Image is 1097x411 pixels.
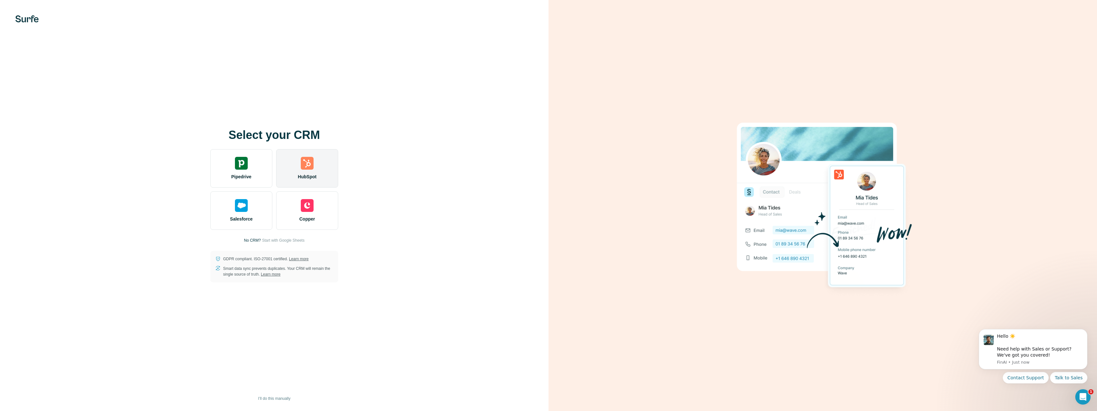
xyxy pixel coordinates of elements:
img: HUBSPOT image [733,113,912,298]
button: Start with Google Sheets [262,238,305,243]
img: Surfe's logo [15,15,39,22]
img: copper's logo [301,199,314,212]
iframe: Intercom notifications message [969,321,1097,408]
a: Learn more [289,257,308,261]
span: 1 [1088,389,1093,394]
button: I’ll do this manually [253,394,295,403]
iframe: Intercom live chat [1075,389,1091,405]
img: pipedrive's logo [235,157,248,170]
p: No CRM? [244,238,261,243]
h1: Select your CRM [210,129,338,141]
img: salesforce's logo [235,199,248,212]
p: Smart data sync prevents duplicates. Your CRM will remain the single source of truth. [223,266,333,277]
span: Pipedrive [231,173,251,180]
span: HubSpot [298,173,316,180]
span: Copper [300,216,315,222]
span: I’ll do this manually [258,396,290,401]
p: GDPR compliant. ISO-27001 certified. [223,256,308,262]
span: Salesforce [230,216,253,222]
a: Learn more [261,272,280,277]
img: hubspot's logo [301,157,314,170]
